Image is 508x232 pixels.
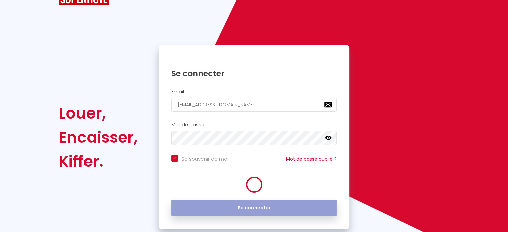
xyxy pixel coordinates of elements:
[59,149,138,173] div: Kiffer.
[171,89,337,95] h2: Email
[286,156,337,162] a: Mot de passe oublié ?
[5,3,25,23] button: Ouvrir le widget de chat LiveChat
[59,101,138,125] div: Louer,
[171,200,337,216] button: Se connecter
[59,125,138,149] div: Encaisser,
[171,68,337,79] h1: Se connecter
[171,98,337,112] input: Ton Email
[171,122,337,128] h2: Mot de passe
